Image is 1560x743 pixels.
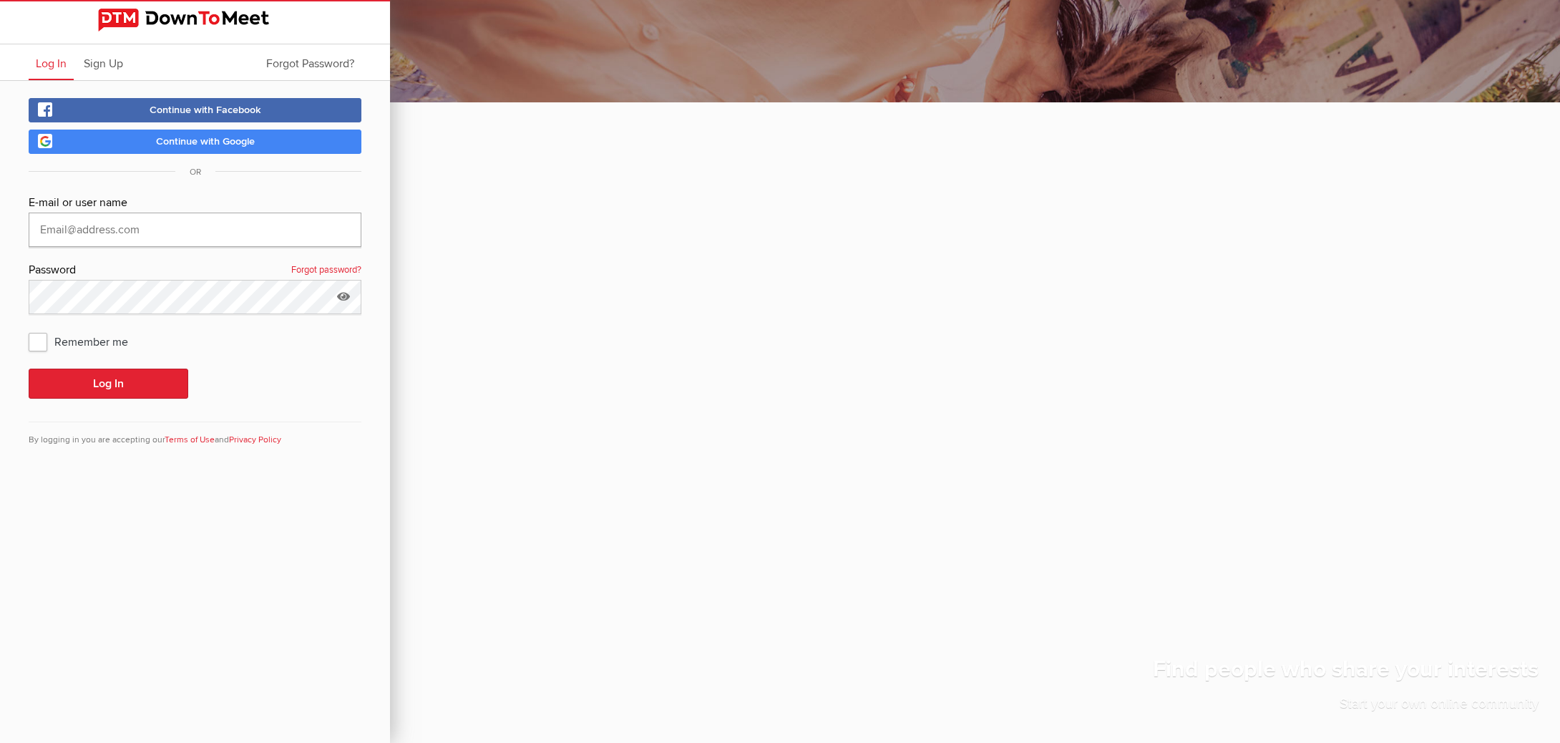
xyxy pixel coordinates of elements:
a: Privacy Policy [229,434,281,445]
span: Forgot Password? [266,57,354,71]
a: Continue with Google [29,130,361,154]
span: Continue with Facebook [150,104,261,116]
span: Sign Up [84,57,123,71]
span: Log In [36,57,67,71]
h1: Find people who share your interests [1153,655,1539,694]
input: Email@address.com [29,213,361,247]
a: Terms of Use [165,434,215,445]
span: Continue with Google [156,135,255,147]
div: Password [29,261,361,280]
a: Forgot Password? [259,44,361,80]
a: Sign Up [77,44,130,80]
p: Start your own online community [1153,694,1539,722]
img: DownToMeet [98,9,293,31]
div: E-mail or user name [29,194,361,213]
span: OR [175,167,215,178]
button: Log In [29,369,188,399]
a: Continue with Facebook [29,98,361,122]
a: Forgot password? [291,261,361,280]
div: By logging in you are accepting our and [29,422,361,447]
a: Log In [29,44,74,80]
span: Remember me [29,329,142,354]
